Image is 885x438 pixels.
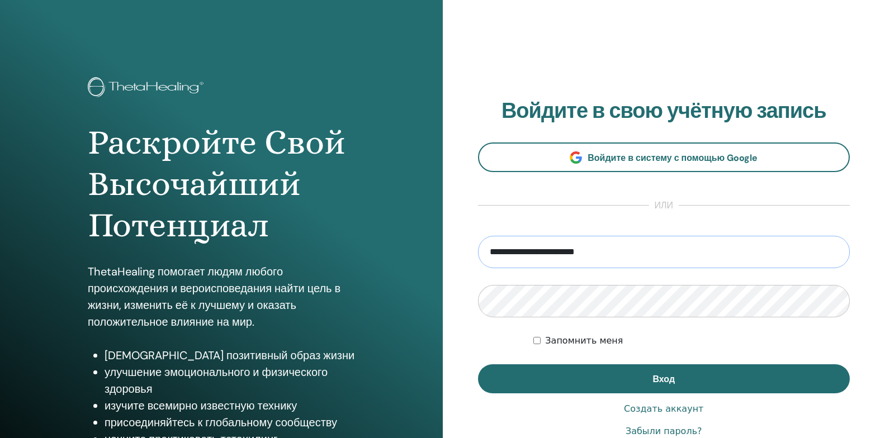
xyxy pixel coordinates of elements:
[652,373,675,385] ya-tr-span: Вход
[105,365,328,396] ya-tr-span: улучшение эмоционального и физического здоровья
[533,334,850,347] div: Сохраняйте мою аутентификацию на неопределённый срок или до тех пор, пока я не выйду из системы в...
[105,348,354,363] ya-tr-span: [DEMOGRAPHIC_DATA] позитивный образ жизни
[626,425,702,438] a: Забыли пароль?
[88,122,346,245] ya-tr-span: Раскройте Свой Высочайший Потенциал
[624,402,703,416] a: Создать аккаунт
[588,152,758,164] ya-tr-span: Войдите в систему с помощью Google
[626,426,702,436] ya-tr-span: Забыли пароль?
[545,335,623,346] ya-tr-span: Запомнить меня
[105,415,337,430] ya-tr-span: присоединяйтесь к глобальному сообществу
[655,199,674,211] ya-tr-span: или
[478,364,850,393] button: Вход
[105,398,297,413] ya-tr-span: изучите всемирно известную технику
[501,97,826,125] ya-tr-span: Войдите в свою учётную запись
[478,142,850,172] a: Войдите в систему с помощью Google
[624,403,703,414] ya-tr-span: Создать аккаунт
[88,264,340,329] ya-tr-span: ThetaHealing помогает людям любого происхождения и вероисповедания найти цель в жизни, изменить е...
